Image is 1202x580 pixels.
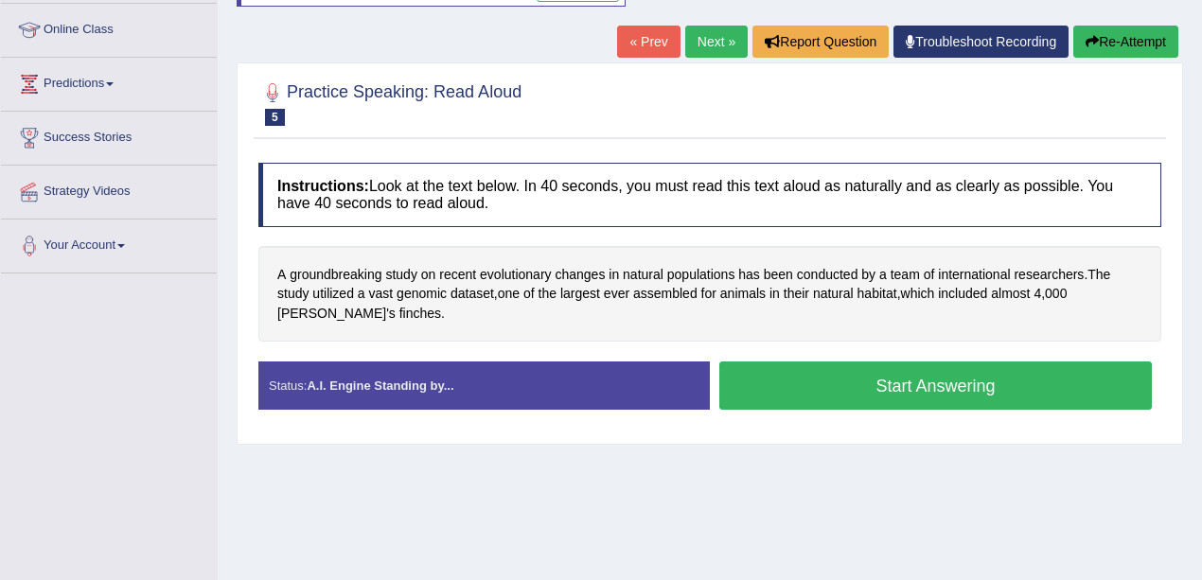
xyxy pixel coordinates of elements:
span: Click to see word definition [369,284,394,304]
span: Click to see word definition [720,284,766,304]
button: Re-Attempt [1073,26,1178,58]
span: Click to see word definition [604,284,629,304]
span: Click to see word definition [1034,284,1041,304]
span: Click to see word definition [277,304,396,324]
strong: A.I. Engine Standing by... [307,378,453,393]
span: Click to see word definition [399,304,441,324]
div: Status: [258,361,710,410]
span: Click to see word definition [290,265,381,285]
span: Click to see word definition [312,284,354,304]
a: Troubleshoot Recording [893,26,1069,58]
a: Online Class [1,4,217,51]
span: Click to see word definition [1045,284,1067,304]
span: Click to see word definition [784,284,809,304]
span: Click to see word definition [797,265,858,285]
span: Click to see word definition [701,284,716,304]
span: Click to see word definition [901,284,935,304]
a: Strategy Videos [1,166,217,213]
span: Click to see word definition [397,284,447,304]
span: Click to see word definition [938,265,1010,285]
span: Click to see word definition [991,284,1030,304]
span: Click to see word definition [1087,265,1110,285]
a: Your Account [1,220,217,267]
button: Start Answering [719,361,1152,410]
span: Click to see word definition [421,265,436,285]
span: Click to see word definition [439,265,476,285]
span: Click to see word definition [277,265,286,285]
span: Click to see word definition [539,284,557,304]
span: Click to see word definition [633,284,698,304]
a: Predictions [1,58,217,105]
span: Click to see word definition [813,284,854,304]
span: Click to see word definition [523,284,535,304]
span: Click to see word definition [738,265,760,285]
span: Click to see word definition [277,284,309,304]
span: Click to see word definition [861,265,875,285]
span: Click to see word definition [555,265,605,285]
h4: Look at the text below. In 40 seconds, you must read this text aloud as naturally and as clearly ... [258,163,1161,226]
span: Click to see word definition [924,265,935,285]
a: Success Stories [1,112,217,159]
span: Click to see word definition [857,284,897,304]
span: Click to see word definition [938,284,987,304]
b: Instructions: [277,178,369,194]
span: Click to see word definition [623,265,663,285]
span: Click to see word definition [480,265,552,285]
span: Click to see word definition [358,284,365,304]
span: Click to see word definition [609,265,619,285]
span: Click to see word definition [769,284,780,304]
span: Click to see word definition [498,284,520,304]
span: Click to see word definition [560,284,600,304]
span: Click to see word definition [385,265,416,285]
h2: Practice Speaking: Read Aloud [258,79,521,126]
a: Next » [685,26,748,58]
span: Click to see word definition [667,265,735,285]
span: Click to see word definition [451,284,494,304]
a: « Prev [617,26,680,58]
span: Click to see word definition [879,265,887,285]
span: Click to see word definition [1014,265,1084,285]
span: Click to see word definition [764,265,793,285]
span: Click to see word definition [891,265,920,285]
div: . , , , . [258,246,1161,343]
span: 5 [265,109,285,126]
button: Report Question [752,26,889,58]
